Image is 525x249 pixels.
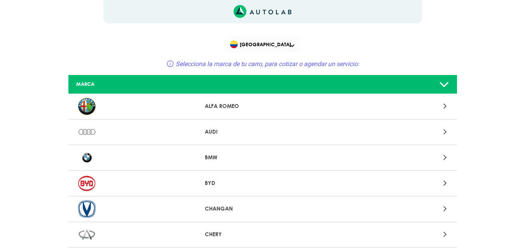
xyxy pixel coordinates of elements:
[205,128,320,136] p: AUDI
[225,36,300,53] div: Flag of COLOMBIA[GEOGRAPHIC_DATA]
[70,80,199,88] div: MARCA
[78,124,96,141] img: AUDI
[230,39,297,50] span: [GEOGRAPHIC_DATA]
[78,200,96,218] img: CHANGAN
[78,98,96,115] img: ALFA ROMEO
[78,175,96,192] img: BYD
[176,60,359,68] span: Selecciona la marca de tu carro, para cotizar o agendar un servicio:
[205,230,320,239] p: CHERY
[234,7,291,15] a: Link al sitio de autolab
[205,102,320,110] p: ALFA ROMEO
[205,153,320,162] p: BMW
[78,226,96,243] img: CHERY
[205,205,320,213] p: CHANGAN
[230,40,238,48] img: Flag of COLOMBIA
[68,75,457,94] a: MARCA
[205,179,320,187] p: BYD
[78,149,96,166] img: BMW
